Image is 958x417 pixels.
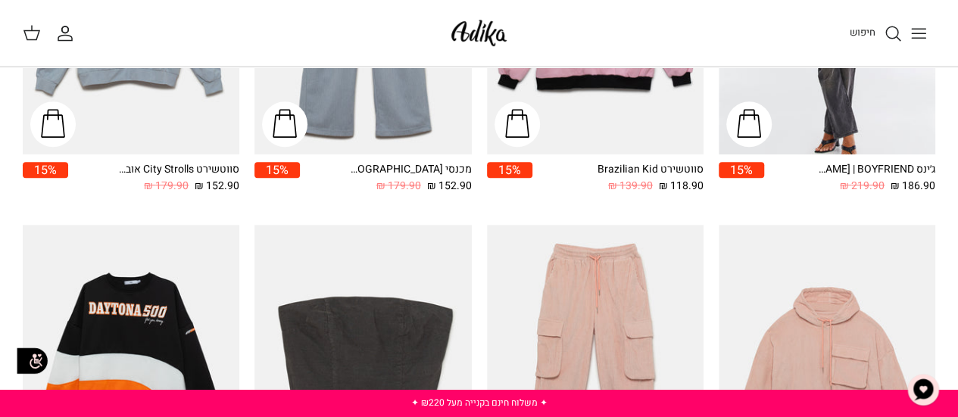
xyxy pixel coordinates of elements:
a: 15% [254,162,300,194]
span: חיפוש [850,25,875,39]
span: 179.90 ₪ [376,178,421,194]
div: סווטשירט Brazilian Kid [582,162,704,178]
span: 15% [254,162,300,178]
a: 15% [23,162,68,194]
a: 15% [719,162,764,194]
a: סווטשירט City Strolls אוברסייז 152.90 ₪ 179.90 ₪ [68,162,239,194]
span: 186.90 ₪ [891,178,935,194]
button: צ'אט [900,367,946,412]
span: 152.90 ₪ [427,178,472,194]
button: Toggle menu [902,17,935,50]
a: החשבון שלי [56,24,80,42]
span: 179.90 ₪ [144,178,189,194]
a: ✦ משלוח חינם בקנייה מעל ₪220 ✦ [411,396,548,409]
span: 15% [719,162,764,178]
span: 152.90 ₪ [195,178,239,194]
span: 219.90 ₪ [840,178,885,194]
span: 139.90 ₪ [608,178,653,194]
img: accessibility_icon02.svg [11,340,53,381]
div: ג׳ינס All Or Nothing [PERSON_NAME] | BOYFRIEND [814,162,935,178]
a: סווטשירט Brazilian Kid 118.90 ₪ 139.90 ₪ [532,162,704,194]
span: 118.90 ₪ [659,178,704,194]
span: 15% [487,162,532,178]
a: מכנסי [GEOGRAPHIC_DATA] 152.90 ₪ 179.90 ₪ [300,162,471,194]
img: Adika IL [447,15,511,51]
span: 15% [23,162,68,178]
div: מכנסי [GEOGRAPHIC_DATA] [351,162,472,178]
div: סווטשירט City Strolls אוברסייז [118,162,239,178]
a: חיפוש [850,24,902,42]
a: 15% [487,162,532,194]
a: ג׳ינס All Or Nothing [PERSON_NAME] | BOYFRIEND 186.90 ₪ 219.90 ₪ [764,162,935,194]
